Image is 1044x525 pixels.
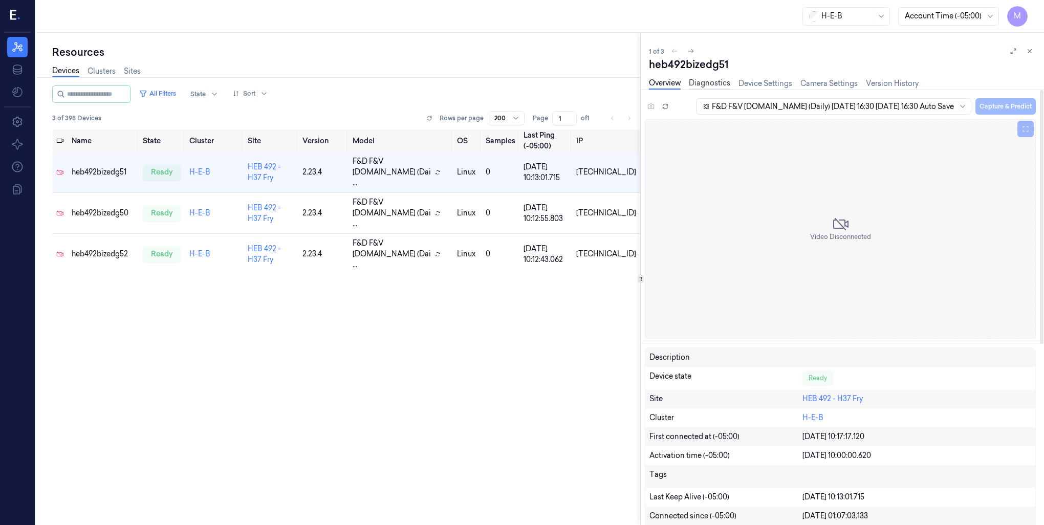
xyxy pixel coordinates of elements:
a: Overview [649,78,681,90]
span: 1 of 3 [649,47,664,56]
p: Rows per page [440,114,484,123]
div: heb492bizedg50 [72,208,135,218]
th: Model [349,129,453,152]
a: Version History [866,78,919,89]
a: Camera Settings [800,78,858,89]
div: 0 [486,167,515,178]
p: linux [457,208,477,218]
div: 2.23.4 [302,208,344,218]
th: OS [453,129,482,152]
a: HEB 492 - H37 Fry [248,203,281,223]
p: linux [457,167,477,178]
div: [DATE] 10:12:43.062 [524,244,568,265]
div: 0 [486,208,515,218]
a: H-E-B [189,249,210,258]
div: Connected since (-05:00) [649,511,802,521]
a: Device Settings [738,78,792,89]
div: ready [143,205,181,222]
div: Tags [649,469,802,484]
div: heb492bizedg51 [72,167,135,178]
th: Name [68,129,139,152]
div: 2.23.4 [302,249,344,259]
div: heb492bizedg51 [649,57,1036,72]
a: Devices [52,65,79,77]
div: Activation time (-05:00) [649,450,802,461]
div: [DATE] 10:13:01.715 [802,492,1031,502]
button: All Filters [135,85,180,102]
div: ready [143,164,181,181]
th: Samples [482,129,519,152]
span: 3 of 398 Devices [52,114,101,123]
div: [TECHNICAL_ID] [576,208,636,218]
div: [TECHNICAL_ID] [576,249,636,259]
a: HEB 492 - H37 Fry [248,244,281,264]
div: [DATE] 10:12:55.803 [524,203,568,224]
div: [TECHNICAL_ID] [576,167,636,178]
a: HEB 492 - H37 Fry [248,162,281,182]
th: Last Ping (-05:00) [519,129,572,152]
div: Description [649,352,802,363]
span: of 1 [581,114,597,123]
div: Last Keep Alive (-05:00) [649,492,802,502]
button: M [1007,6,1028,27]
div: Resources [52,45,640,59]
a: Clusters [88,66,116,77]
span: F&D F&V [DOMAIN_NAME] (Dai ... [353,238,431,270]
div: [DATE] 10:13:01.715 [524,162,568,183]
div: [DATE] 01:07:03.133 [802,511,1031,521]
div: Ready [802,371,833,385]
div: [DATE] 10:17:17.120 [802,431,1031,442]
a: Diagnostics [689,78,730,90]
th: State [139,129,185,152]
div: ready [143,246,181,262]
a: HEB 492 - H37 Fry [802,394,863,403]
span: Video Disconnected [810,232,871,242]
th: Cluster [185,129,244,152]
a: H-E-B [189,208,210,217]
span: F&D F&V [DOMAIN_NAME] (Dai ... [353,197,431,229]
div: 0 [486,249,515,259]
a: H-E-B [802,413,823,422]
div: 2.23.4 [302,167,344,178]
div: First connected at (-05:00) [649,431,802,442]
a: H-E-B [189,167,210,177]
div: Site [649,393,802,404]
span: Page [533,114,548,123]
div: Device state [649,371,802,385]
th: Site [244,129,298,152]
div: Cluster [649,412,802,423]
div: heb492bizedg52 [72,249,135,259]
th: Version [298,129,349,152]
th: IP [572,129,640,152]
span: [DATE] 10:00:00.620 [802,451,871,460]
nav: pagination [605,111,636,125]
span: F&D F&V [DOMAIN_NAME] (Dai ... [353,156,431,188]
a: Sites [124,66,141,77]
p: linux [457,249,477,259]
